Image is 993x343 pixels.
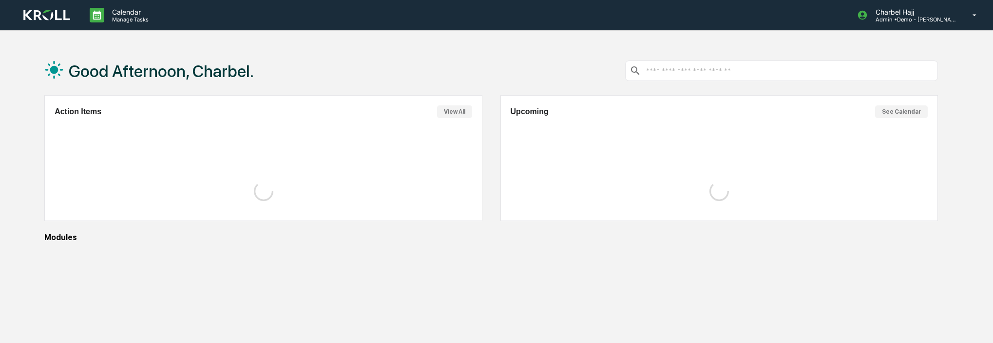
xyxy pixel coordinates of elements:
h2: Upcoming [511,107,549,116]
h1: Good Afternoon, Charbel. [69,61,254,81]
p: Charbel Hajj [868,8,958,16]
div: Modules [44,233,938,242]
button: See Calendar [875,105,928,118]
p: Manage Tasks [104,16,153,23]
h2: Action Items [55,107,101,116]
img: logo [23,10,70,21]
p: Admin • Demo - [PERSON_NAME] [868,16,958,23]
button: View All [437,105,472,118]
p: Calendar [104,8,153,16]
